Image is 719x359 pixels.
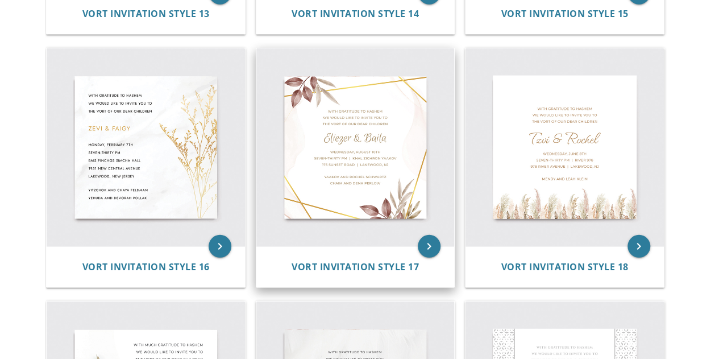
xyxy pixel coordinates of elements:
a: keyboard_arrow_right [418,235,440,258]
span: Vort Invitation Style 17 [292,261,419,273]
a: Vort Invitation Style 16 [82,262,210,273]
img: Vort Invitation Style 18 [466,48,664,247]
span: Vort Invitation Style 14 [292,7,419,20]
span: Vort Invitation Style 13 [82,7,210,20]
a: keyboard_arrow_right [209,235,231,258]
a: Vort Invitation Style 14 [292,9,419,19]
img: Vort Invitation Style 17 [256,48,455,247]
span: Vort Invitation Style 15 [501,7,629,20]
img: Vort Invitation Style 16 [47,48,245,247]
a: Vort Invitation Style 18 [501,262,629,273]
a: keyboard_arrow_right [627,235,650,258]
span: Vort Invitation Style 18 [501,261,629,273]
a: Vort Invitation Style 15 [501,9,629,19]
a: Vort Invitation Style 13 [82,9,210,19]
span: Vort Invitation Style 16 [82,261,210,273]
a: Vort Invitation Style 17 [292,262,419,273]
